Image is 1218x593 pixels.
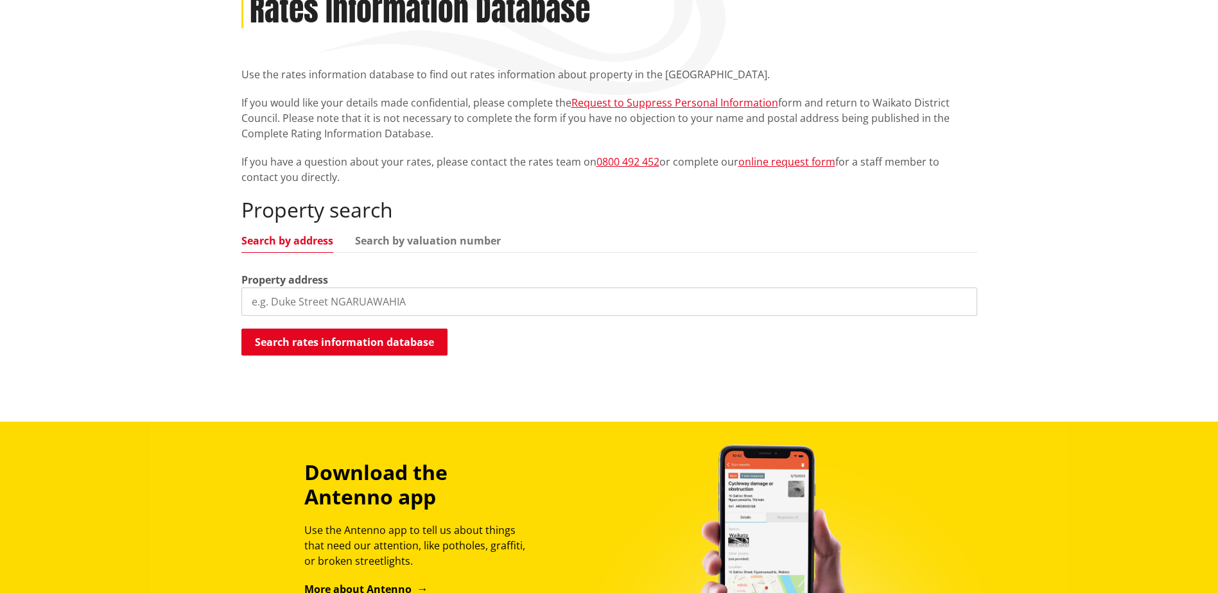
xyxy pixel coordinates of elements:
p: Use the Antenno app to tell us about things that need our attention, like potholes, graffiti, or ... [304,522,537,569]
p: If you would like your details made confidential, please complete the form and return to Waikato ... [241,95,977,141]
a: Search by valuation number [355,236,501,246]
input: e.g. Duke Street NGARUAWAHIA [241,288,977,316]
h3: Download the Antenno app [304,460,537,510]
a: 0800 492 452 [596,155,659,169]
a: Search by address [241,236,333,246]
a: Request to Suppress Personal Information [571,96,778,110]
button: Search rates information database [241,329,448,356]
p: If you have a question about your rates, please contact the rates team on or complete our for a s... [241,154,977,185]
p: Use the rates information database to find out rates information about property in the [GEOGRAPHI... [241,67,977,82]
a: online request form [738,155,835,169]
h2: Property search [241,198,977,222]
label: Property address [241,272,328,288]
